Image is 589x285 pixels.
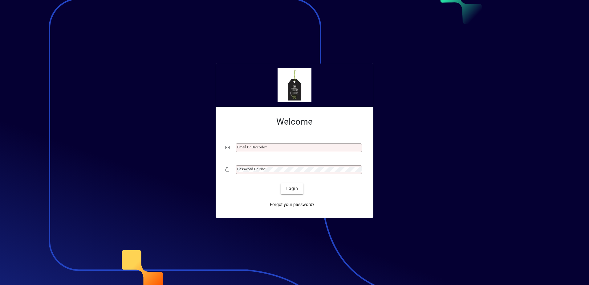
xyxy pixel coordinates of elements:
a: Forgot your password? [267,199,317,210]
h2: Welcome [225,117,364,127]
span: Login [286,185,298,192]
span: Forgot your password? [270,201,315,208]
button: Login [281,183,303,194]
mat-label: Password or Pin [237,167,264,171]
mat-label: Email or Barcode [237,145,265,149]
